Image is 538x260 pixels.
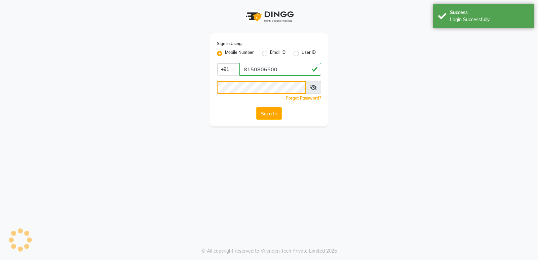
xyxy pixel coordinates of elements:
[270,49,285,58] label: Email ID
[450,16,529,23] div: Login Successfully.
[302,49,316,58] label: User ID
[242,7,296,27] img: logo1.svg
[256,107,282,120] button: Sign In
[450,9,529,16] div: Success
[239,63,321,76] input: Username
[217,41,242,47] label: Sign In Using:
[225,49,254,58] label: Mobile Number
[217,81,306,94] input: Username
[286,96,321,101] a: Forgot Password?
